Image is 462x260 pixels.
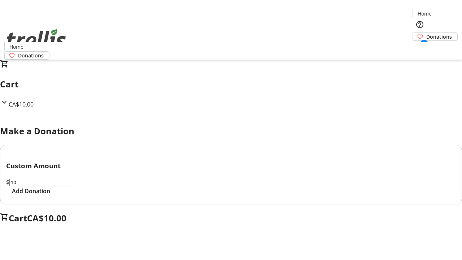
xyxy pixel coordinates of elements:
[9,179,73,186] input: Donation Amount
[6,178,9,186] span: $
[413,41,427,55] button: Cart
[418,10,432,17] span: Home
[27,212,66,224] span: CA$10.00
[6,187,56,195] button: Add Donation
[413,17,427,32] button: Help
[18,52,44,59] span: Donations
[9,43,23,51] span: Home
[12,187,50,195] span: Add Donation
[9,100,34,108] span: CA$10.00
[4,21,69,57] img: Orient E2E Organization IbkTnu1oJc's Logo
[6,161,456,171] h3: Custom Amount
[4,51,49,60] a: Donations
[426,33,452,40] span: Donations
[413,32,458,41] a: Donations
[5,43,28,51] a: Home
[413,10,436,17] a: Home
